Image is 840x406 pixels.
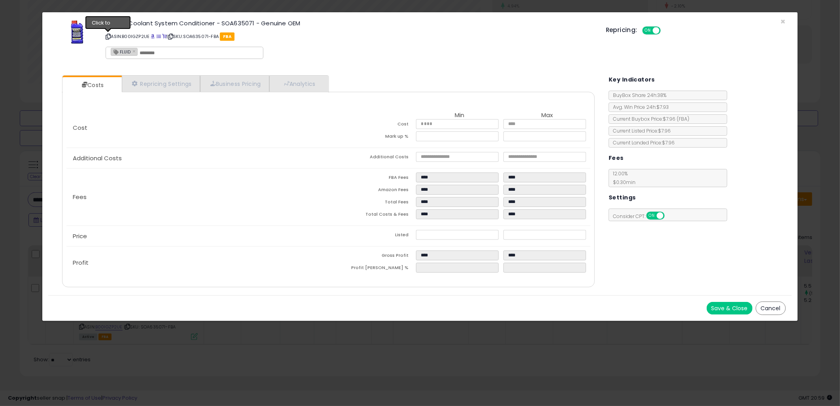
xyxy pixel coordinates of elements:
span: OFF [664,212,676,219]
span: FBA [220,32,235,41]
span: OFF [659,27,672,34]
h5: Key Indicators [609,75,655,85]
a: Business Pricing [200,76,269,92]
p: Price [66,233,329,239]
h3: Subaru Coolant System Conditioner - SOA635071 - Genuine OEM [106,20,594,26]
span: Current Buybox Price: [609,116,689,122]
h5: Fees [609,153,624,163]
p: Fees [66,194,329,200]
td: Total Costs & Fees [329,209,416,222]
span: ( FBA ) [677,116,689,122]
a: All offer listings [157,33,161,40]
p: Profit [66,260,329,266]
span: Current Listed Price: $7.96 [609,127,671,134]
img: 5103PJO1rVL._SL60_.jpg [71,20,83,44]
span: $0.30 min [609,179,636,186]
a: Analytics [269,76,328,92]
button: Cancel [756,302,786,315]
a: BuyBox page [151,33,155,40]
td: Mark up % [329,131,416,144]
th: Min [416,112,503,119]
td: FBA Fees [329,173,416,185]
p: ASIN: B00IGZP2UE | SKU: SOA635071-FBA [106,30,594,43]
span: BuyBox Share 24h: 38% [609,92,666,99]
h5: Settings [609,193,636,203]
span: $7.96 [663,116,689,122]
a: Your listing only [162,33,166,40]
th: Max [503,112,591,119]
td: Listed [329,230,416,242]
h5: Repricing: [606,27,638,33]
td: Profit [PERSON_NAME] % [329,263,416,275]
button: Save & Close [707,302,753,315]
a: × [132,47,137,55]
p: Cost [66,125,329,131]
td: Additional Costs [329,152,416,164]
span: 12.00 % [609,170,636,186]
td: Gross Profit [329,250,416,263]
a: Costs [62,77,121,93]
span: × [781,16,786,27]
span: Avg. Win Price 24h: $7.93 [609,104,669,110]
span: Current Landed Price: $7.96 [609,139,675,146]
td: Cost [329,119,416,131]
span: ON [643,27,653,34]
td: Total Fees [329,197,416,209]
a: Repricing Settings [122,76,200,92]
td: Amazon Fees [329,185,416,197]
span: FLUID [111,48,131,55]
p: Additional Costs [66,155,329,161]
span: ON [647,212,657,219]
span: Consider CPT: [609,213,675,220]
